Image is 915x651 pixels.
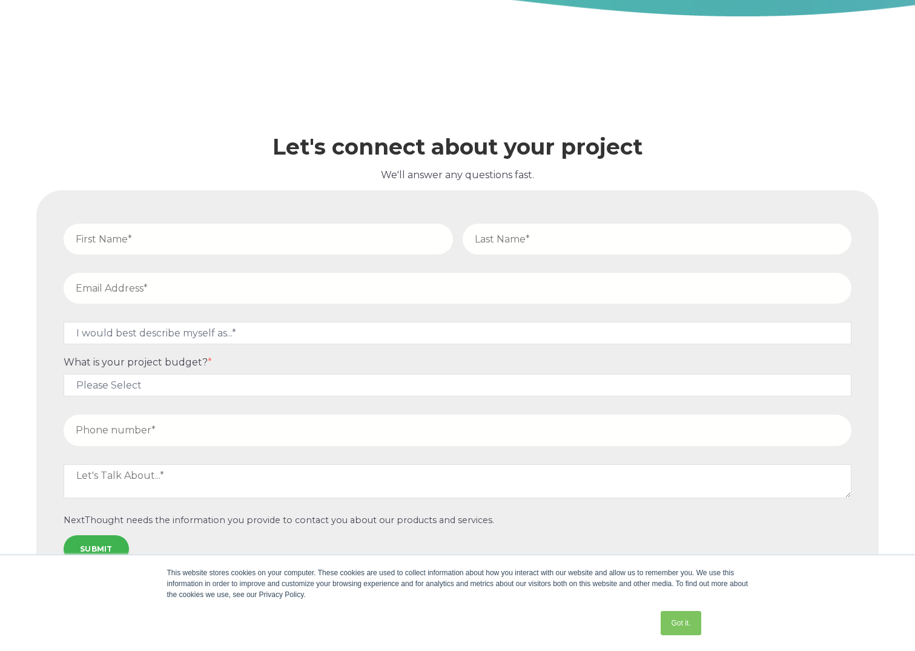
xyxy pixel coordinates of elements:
p: We'll answer any questions fast. [36,167,879,183]
input: First Name* [64,224,453,255]
span: What is your project budget? [64,356,208,368]
p: NextThought needs the information you provide to contact you about our products and services. [64,515,851,526]
input: SUBMIT [64,535,129,562]
a: Got it. [661,611,701,635]
div: This website stores cookies on your computer. These cookies are used to collect information about... [167,567,748,600]
h2: Let's connect about your project [36,135,879,159]
input: Email Address* [64,273,851,304]
input: Last Name* [463,224,852,255]
input: Phone number* [64,415,851,446]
